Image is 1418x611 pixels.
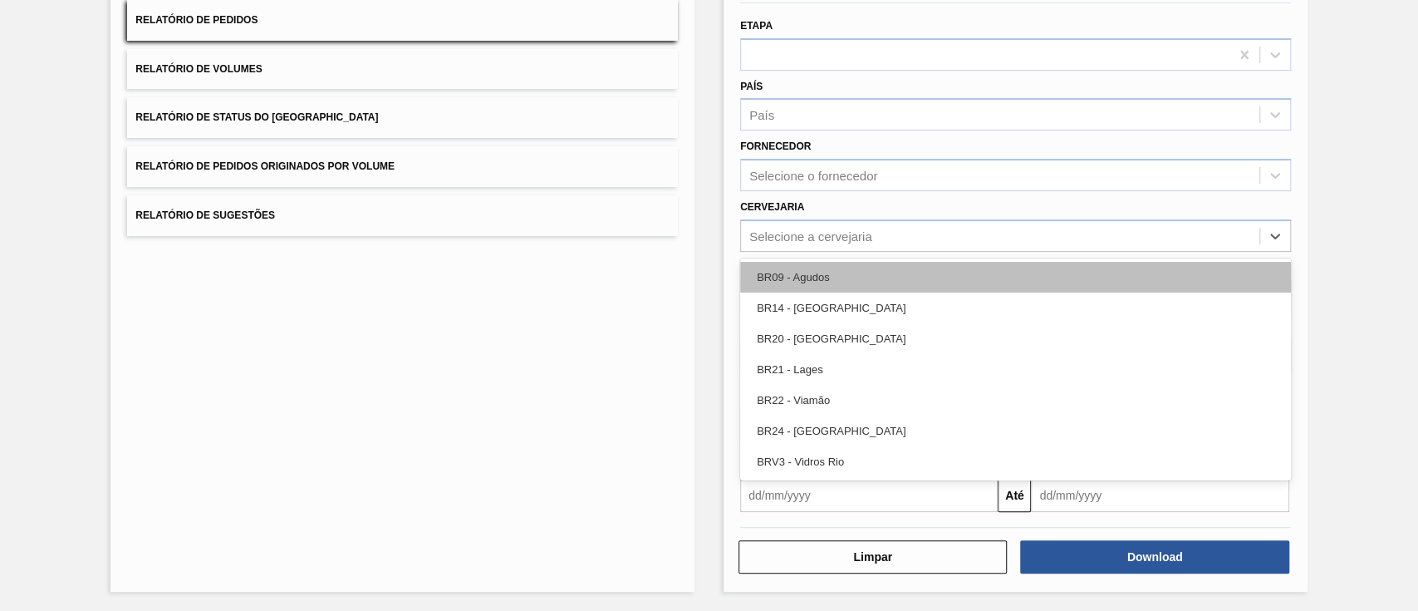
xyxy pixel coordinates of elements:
[749,229,872,243] div: Selecione a cervejaria
[740,354,1291,385] div: BR21 - Lages
[135,111,378,123] span: Relatório de Status do [GEOGRAPHIC_DATA]
[749,108,774,122] div: País
[127,97,678,138] button: Relatório de Status do [GEOGRAPHIC_DATA]
[740,479,998,512] input: dd/mm/yyyy
[135,209,275,221] span: Relatório de Sugestões
[127,146,678,187] button: Relatório de Pedidos Originados por Volume
[740,446,1291,477] div: BRV3 - Vidros Rio
[738,540,1007,574] button: Limpar
[740,81,763,92] label: País
[135,160,395,172] span: Relatório de Pedidos Originados por Volume
[740,323,1291,354] div: BR20 - [GEOGRAPHIC_DATA]
[127,49,678,90] button: Relatório de Volumes
[1031,479,1288,512] input: dd/mm/yyyy
[740,416,1291,446] div: BR24 - [GEOGRAPHIC_DATA]
[998,479,1031,512] button: Até
[740,293,1291,323] div: BR14 - [GEOGRAPHIC_DATA]
[127,195,678,236] button: Relatório de Sugestões
[740,201,804,213] label: Cervejaria
[740,262,1291,293] div: BR09 - Agudos
[1020,540,1288,574] button: Download
[135,14,258,26] span: Relatório de Pedidos
[740,20,773,32] label: Etapa
[740,385,1291,416] div: BR22 - Viamão
[135,63,262,75] span: Relatório de Volumes
[740,140,811,152] label: Fornecedor
[749,169,877,183] div: Selecione o fornecedor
